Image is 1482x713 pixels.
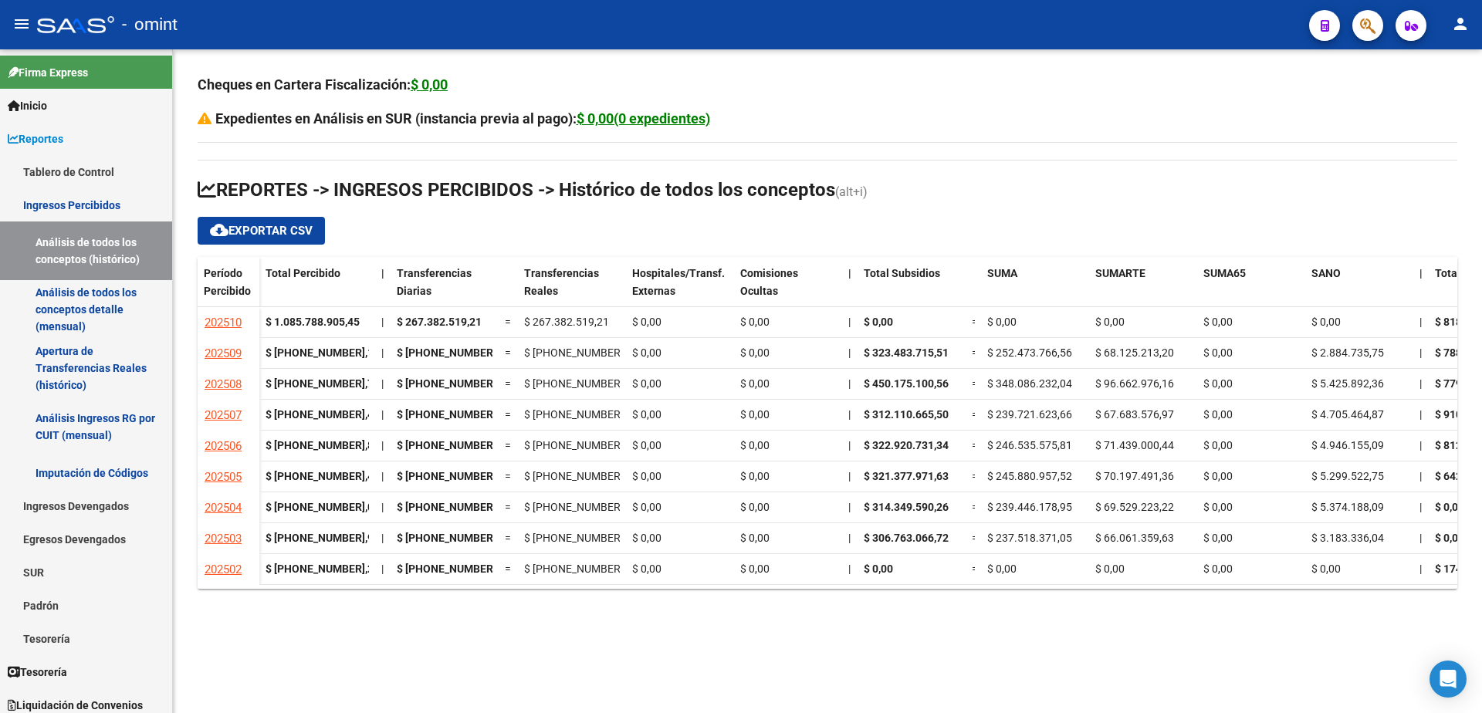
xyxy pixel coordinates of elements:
span: SANO [1311,267,1341,279]
span: Firma Express [8,64,88,81]
span: = [505,377,511,390]
datatable-header-cell: Transferencias Reales [518,257,626,322]
span: = [505,532,511,544]
span: REPORTES -> INGRESOS PERCIBIDOS -> Histórico de todos los conceptos [198,179,835,201]
span: | [1419,501,1422,513]
span: = [505,439,511,451]
span: | [1419,316,1422,328]
datatable-header-cell: | [375,257,391,322]
span: Total Subsidios [864,267,940,279]
span: $ 0,00 [1203,532,1233,544]
span: 202508 [205,377,242,391]
span: | [1419,377,1422,390]
span: | [848,408,851,421]
span: $ [PHONE_NUMBER],80 [397,501,511,513]
strong: $ [PHONE_NUMBER],77 [266,377,380,390]
span: = [505,563,511,575]
span: $ 0,00 [740,470,770,482]
span: $ 68.125.213,20 [1095,346,1174,359]
span: $ [PHONE_NUMBER],68 [397,377,511,390]
span: | [381,532,384,544]
span: $ 306.763.066,72 [864,532,949,544]
mat-icon: menu [12,15,31,33]
datatable-header-cell: SUMA [981,257,1089,322]
span: | [1419,563,1422,575]
span: $ 0,00 [1203,377,1233,390]
span: Transferencias Reales [524,267,599,297]
span: $ 96.662.976,16 [1095,377,1174,390]
span: $ 0,00 [740,346,770,359]
span: $ [PHONE_NUMBER],24 [397,346,511,359]
span: | [848,470,851,482]
span: | [1419,470,1422,482]
button: Exportar CSV [198,217,325,245]
span: = [972,501,978,513]
span: = [505,316,511,328]
strong: $ [PHONE_NUMBER],42 [266,470,380,482]
span: $ 0,00 [1203,470,1233,482]
span: (alt+i) [835,184,868,199]
div: $ 0,00(0 expedientes) [577,108,710,130]
span: SUMARTE [1095,267,1145,279]
span: Tesorería [8,664,67,681]
span: $ 239.721.623,66 [987,408,1072,421]
span: = [972,470,978,482]
span: Período Percibido [204,267,251,297]
span: $ [PHONE_NUMBER],88 [397,470,511,482]
datatable-header-cell: | [842,257,858,322]
span: $ 0,00 [864,316,893,328]
span: $ 314.349.590,26 [864,501,949,513]
span: $ [PHONE_NUMBER],88 [524,470,638,482]
span: $ 0,00 [632,470,661,482]
span: $ 0,00 [1203,408,1233,421]
span: | [848,501,851,513]
span: $ 0,00 [1095,563,1125,575]
span: $ 0,00 [632,439,661,451]
span: 202510 [205,316,242,329]
div: Open Intercom Messenger [1430,661,1467,698]
span: $ 4.946.155,09 [1311,439,1384,451]
span: $ 0,00 [987,563,1017,575]
datatable-header-cell: Hospitales/Transf. Externas [626,257,734,322]
span: = [505,346,511,359]
span: $ 4.705.464,87 [1311,408,1384,421]
span: $ [PHONE_NUMBER],80 [524,501,638,513]
span: $ 5.374.188,09 [1311,501,1384,513]
span: | [381,408,384,421]
span: $ 450.175.100,56 [864,377,949,390]
span: $ [PHONE_NUMBER],24 [524,346,638,359]
strong: $ [PHONE_NUMBER],93 [266,532,380,544]
span: | [1419,346,1422,359]
datatable-header-cell: Período Percibido [198,257,259,322]
span: $ 0,00 [1311,563,1341,575]
span: | [1419,439,1422,451]
span: $ 0,00 [1203,346,1233,359]
span: | [848,346,851,359]
span: $ 252.473.766,56 [987,346,1072,359]
span: 202503 [205,532,242,546]
span: $ 0,00 [740,439,770,451]
strong: Cheques en Cartera Fiscalización: [198,76,448,93]
span: $ 0,00 [1435,501,1464,513]
span: $ 0,00 [1435,532,1464,544]
span: 202505 [205,470,242,484]
span: | [1419,532,1422,544]
span: $ [PHONE_NUMBER],80 [524,439,638,451]
span: SUMA [987,267,1017,279]
span: $ 69.529.223,22 [1095,501,1174,513]
span: $ 66.061.359,63 [1095,532,1174,544]
span: $ [PHONE_NUMBER],21 [397,532,511,544]
span: Inicio [8,97,47,114]
span: $ 0,00 [1203,563,1233,575]
span: $ 0,00 [632,346,661,359]
span: = [972,563,978,575]
span: SUMA65 [1203,267,1246,279]
span: Total Percibido [266,267,340,279]
span: $ 0,00 [632,377,661,390]
span: $ 71.439.000,44 [1095,439,1174,451]
span: = [972,316,978,328]
span: | [381,316,384,328]
span: $ [PHONE_NUMBER],80 [397,439,511,451]
mat-icon: cloud_download [210,221,228,239]
span: | [381,563,384,575]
